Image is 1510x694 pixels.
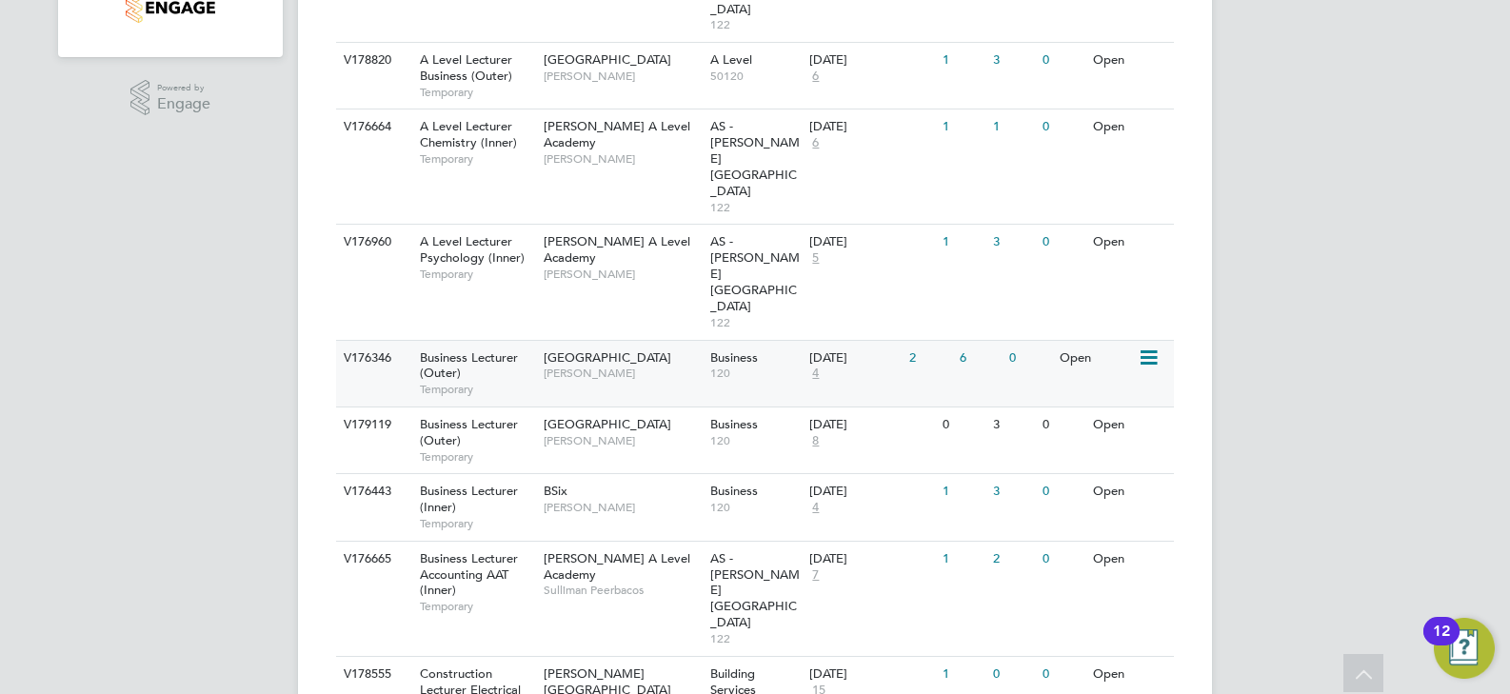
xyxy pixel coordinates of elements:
span: 50120 [710,69,801,84]
button: Open Resource Center, 12 new notifications [1434,618,1495,679]
span: [PERSON_NAME] A Level Academy [544,118,690,150]
span: Engage [157,96,210,112]
span: [PERSON_NAME] [544,500,701,515]
div: 0 [1038,407,1087,443]
div: [DATE] [809,234,933,250]
span: [PERSON_NAME] [544,151,701,167]
div: V176665 [339,542,406,577]
span: AS - [PERSON_NAME][GEOGRAPHIC_DATA] [710,550,800,631]
span: 122 [710,631,801,646]
span: Temporary [420,151,534,167]
div: 0 [1004,341,1054,376]
div: V179119 [339,407,406,443]
span: [PERSON_NAME] [544,69,701,84]
span: A Level Lecturer Business (Outer) [420,51,512,84]
div: V176664 [339,109,406,145]
div: 0 [1038,474,1087,509]
div: V176346 [339,341,406,376]
span: 6 [809,69,822,85]
span: Temporary [420,599,534,614]
div: 1 [938,109,987,145]
div: 0 [1038,542,1087,577]
div: [DATE] [809,666,933,683]
div: 3 [988,43,1038,78]
span: [PERSON_NAME] A Level Academy [544,233,690,266]
div: 3 [988,474,1038,509]
span: Temporary [420,516,534,531]
div: 0 [1038,109,1087,145]
div: [DATE] [809,119,933,135]
span: A Level Lecturer Chemistry (Inner) [420,118,517,150]
span: AS - [PERSON_NAME][GEOGRAPHIC_DATA] [710,233,800,314]
span: Business [710,483,758,499]
div: 2 [904,341,954,376]
div: 3 [988,225,1038,260]
span: 4 [809,366,822,382]
div: V178820 [339,43,406,78]
span: Powered by [157,80,210,96]
div: [DATE] [809,551,933,567]
div: 1 [938,225,987,260]
div: V178555 [339,657,406,692]
div: Open [1088,474,1171,509]
a: Powered byEngage [130,80,211,116]
div: 0 [1038,43,1087,78]
span: Temporary [420,267,534,282]
span: 5 [809,250,822,267]
div: Open [1088,225,1171,260]
span: 7 [809,567,822,584]
div: 3 [988,407,1038,443]
span: 4 [809,500,822,516]
span: [PERSON_NAME] A Level Academy [544,550,690,583]
span: Business Lecturer (Outer) [420,416,518,448]
span: 122 [710,200,801,215]
div: 0 [1038,657,1087,692]
div: [DATE] [809,52,933,69]
span: Sulliman Peerbacos [544,583,701,598]
span: 122 [710,315,801,330]
span: Temporary [420,449,534,465]
span: [GEOGRAPHIC_DATA] [544,416,671,432]
div: V176443 [339,474,406,509]
div: [DATE] [809,350,900,367]
div: 1 [938,474,987,509]
span: A Level Lecturer Psychology (Inner) [420,233,525,266]
div: Open [1088,109,1171,145]
div: [DATE] [809,484,933,500]
span: 120 [710,500,801,515]
span: Business [710,349,758,366]
div: 12 [1433,631,1450,656]
div: 2 [988,542,1038,577]
span: 122 [710,17,801,32]
span: [PERSON_NAME] [544,366,701,381]
span: 120 [710,433,801,448]
span: [GEOGRAPHIC_DATA] [544,51,671,68]
span: Business Lecturer Accounting AAT (Inner) [420,550,518,599]
div: V176960 [339,225,406,260]
span: [GEOGRAPHIC_DATA] [544,349,671,366]
div: 1 [938,657,987,692]
div: 1 [988,109,1038,145]
div: Open [1055,341,1138,376]
span: AS - [PERSON_NAME][GEOGRAPHIC_DATA] [710,118,800,199]
div: 0 [988,657,1038,692]
div: Open [1088,542,1171,577]
div: 6 [955,341,1004,376]
span: A Level [710,51,752,68]
div: 1 [938,542,987,577]
div: 1 [938,43,987,78]
div: Open [1088,43,1171,78]
div: Open [1088,407,1171,443]
div: Open [1088,657,1171,692]
div: 0 [1038,225,1087,260]
span: [PERSON_NAME] [544,267,701,282]
span: BSix [544,483,567,499]
span: 6 [809,135,822,151]
span: Business Lecturer (Inner) [420,483,518,515]
span: Temporary [420,382,534,397]
span: Temporary [420,85,534,100]
span: [PERSON_NAME] [544,433,701,448]
span: 8 [809,433,822,449]
div: 0 [938,407,987,443]
span: Business [710,416,758,432]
